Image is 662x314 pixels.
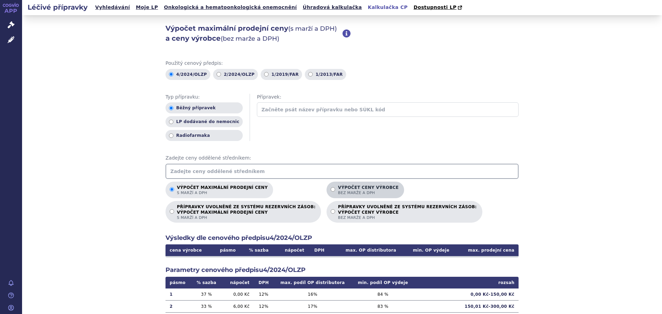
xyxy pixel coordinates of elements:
span: s marží a DPH [177,190,268,195]
h2: Parametry cenového předpisu 4/2024/OLZP [165,266,519,274]
th: rozsah [414,277,519,288]
input: Výpočet maximální prodejní cenys marží a DPH [170,187,174,192]
p: PŘÍPRAVKY UVOLNĚNÉ ZE SYSTÉMU REZERVNÍCH ZÁSOB: [177,204,315,220]
th: DPH [309,244,331,256]
label: 2/2024/OLZP [213,69,258,80]
td: 0,00 Kč - 150,00 Kč [414,288,519,301]
td: 1 [165,288,191,301]
th: min. OP výdeje [400,244,453,256]
td: 12 % [254,300,274,312]
a: Úhradová kalkulačka [301,3,364,12]
td: 12 % [254,288,274,301]
input: Radiofarmaka [169,133,173,138]
span: bez marže a DPH [338,190,399,195]
h2: Výpočet maximální prodejní ceny a ceny výrobce [165,23,342,43]
td: 37 % [191,288,221,301]
span: Zadejte ceny oddělené středníkem: [165,155,519,162]
th: DPH [254,277,274,288]
label: 1/2013/FAR [305,69,346,80]
p: PŘÍPRAVKY UVOLNĚNÉ ZE SYSTÉMU REZERVNÍCH ZÁSOB: [338,204,477,220]
span: Typ přípravku: [165,94,243,101]
p: Výpočet ceny výrobce [338,185,399,195]
span: bez marže a DPH [338,215,477,220]
label: LP dodávané do nemocnic [165,116,243,127]
th: min. podíl OP výdeje [352,277,414,288]
span: Dostupnosti LP [413,4,457,10]
input: PŘÍPRAVKY UVOLNĚNÉ ZE SYSTÉMU REZERVNÍCH ZÁSOB:VÝPOČET MAXIMÁLNÍ PRODEJNÍ CENYs marží a DPH [170,209,174,214]
a: Kalkulačka CP [366,3,410,12]
input: 1/2019/FAR [264,72,269,77]
h2: Výsledky dle cenového předpisu 4/2024/OLZP [165,234,519,242]
span: Použitý cenový předpis: [165,60,519,67]
td: 17 % [273,300,351,312]
th: max. OP distributora [330,244,400,256]
span: (s marží a DPH) [288,25,337,32]
strong: VÝPOČET CENY VÝROBCE [338,210,477,215]
th: pásmo [165,277,191,288]
span: s marží a DPH [177,215,315,220]
td: 2 [165,300,191,312]
th: max. podíl OP distributora [273,277,351,288]
h2: Léčivé přípravky [22,2,93,12]
td: 16 % [273,288,351,301]
a: Moje LP [134,3,160,12]
th: pásmo [213,244,242,256]
label: 1/2019/FAR [261,69,302,80]
span: Přípravek: [257,94,519,101]
strong: VÝPOČET MAXIMÁLNÍ PRODEJNÍ CENY [177,210,315,215]
td: 33 % [191,300,221,312]
p: Výpočet maximální prodejní ceny [177,185,268,195]
input: Začněte psát název přípravku nebo SÚKL kód [257,102,519,117]
input: 4/2024/OLZP [169,72,173,77]
td: 150,01 Kč - 300,00 Kč [414,300,519,312]
td: 83 % [352,300,414,312]
th: % sazba [191,277,221,288]
input: 2/2024/OLZP [217,72,221,77]
input: PŘÍPRAVKY UVOLNĚNÉ ZE SYSTÉMU REZERVNÍCH ZÁSOB:VÝPOČET CENY VÝROBCEbez marže a DPH [331,209,335,214]
a: Vyhledávání [93,3,132,12]
label: Běžný přípravek [165,102,243,113]
th: nápočet [275,244,309,256]
a: Dostupnosti LP [411,3,465,12]
span: (bez marže a DPH) [221,35,279,42]
td: 6,00 Kč [221,300,253,312]
input: Běžný přípravek [169,106,173,110]
input: LP dodávané do nemocnic [169,120,173,124]
input: 1/2013/FAR [308,72,313,77]
td: 84 % [352,288,414,301]
th: max. prodejní cena [453,244,519,256]
a: Onkologická a hematoonkologická onemocnění [162,3,299,12]
label: 4/2024/OLZP [165,69,210,80]
td: 0,00 Kč [221,288,253,301]
th: nápočet [221,277,253,288]
th: % sazba [242,244,275,256]
th: cena výrobce [165,244,213,256]
input: Výpočet ceny výrobcebez marže a DPH [331,187,335,192]
input: Zadejte ceny oddělené středníkem [165,164,519,179]
label: Radiofarmaka [165,130,243,141]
